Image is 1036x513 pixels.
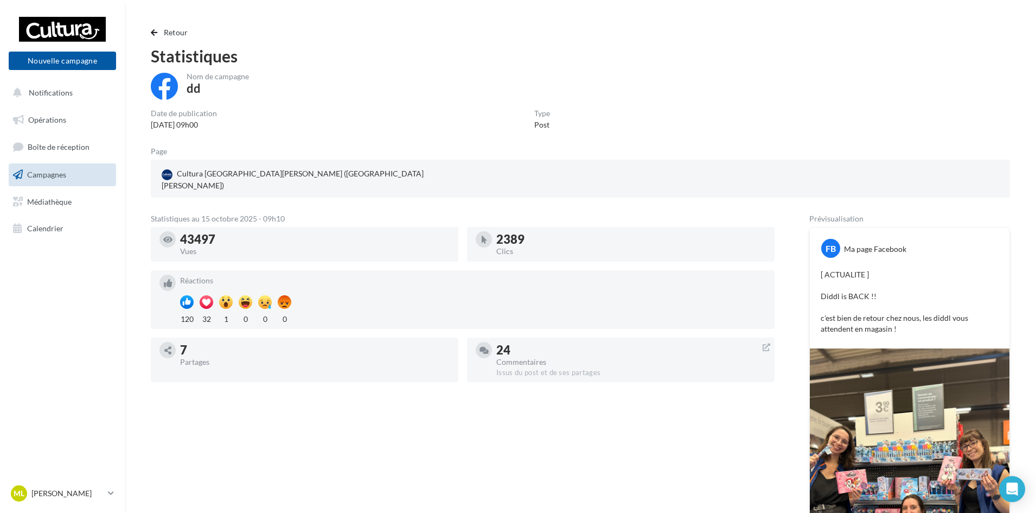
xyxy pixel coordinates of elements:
[496,344,766,356] div: 24
[278,312,291,325] div: 0
[496,248,766,255] div: Clics
[821,239,840,258] div: FB
[200,312,213,325] div: 32
[496,358,766,366] div: Commentaires
[258,312,272,325] div: 0
[844,244,906,255] div: Ma page Facebook
[496,233,766,245] div: 2389
[7,191,118,213] a: Médiathèque
[151,26,193,39] button: Retour
[180,358,450,366] div: Partages
[180,277,766,284] div: Réactions
[180,233,450,245] div: 43497
[187,83,201,94] div: dd
[534,119,550,130] div: Post
[31,488,104,499] p: [PERSON_NAME]
[7,81,114,104] button: Notifications
[7,163,118,186] a: Campagnes
[29,88,73,97] span: Notifications
[151,48,1010,64] div: Statistiques
[14,488,24,499] span: ML
[27,197,72,206] span: Médiathèque
[159,166,440,193] a: Cultura [GEOGRAPHIC_DATA][PERSON_NAME] ([GEOGRAPHIC_DATA][PERSON_NAME])
[239,312,252,325] div: 0
[27,224,63,233] span: Calendrier
[7,217,118,240] a: Calendrier
[151,110,217,117] div: Date de publication
[809,215,1010,223] div: Prévisualisation
[164,28,188,37] span: Retour
[151,119,217,130] div: [DATE] 09h00
[9,52,116,70] button: Nouvelle campagne
[187,73,249,80] div: Nom de campagne
[7,135,118,159] a: Boîte de réception
[28,142,89,151] span: Boîte de réception
[180,344,450,356] div: 7
[151,148,176,155] div: Page
[180,248,450,255] div: Vues
[27,170,66,179] span: Campagnes
[496,368,766,378] div: Issus du post et de ses partages
[999,476,1025,502] div: Open Intercom Messenger
[28,115,66,124] span: Opérations
[151,215,775,223] div: Statistiques au 15 octobre 2025 - 09h10
[219,312,233,325] div: 1
[534,110,550,117] div: Type
[7,109,118,131] a: Opérations
[9,483,116,504] a: ML [PERSON_NAME]
[821,269,999,334] p: [ ACTUALITE ] Diddl is BACK !! c'est bien de retour chez nous, les diddl vous attendent en magasin !
[180,312,194,325] div: 120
